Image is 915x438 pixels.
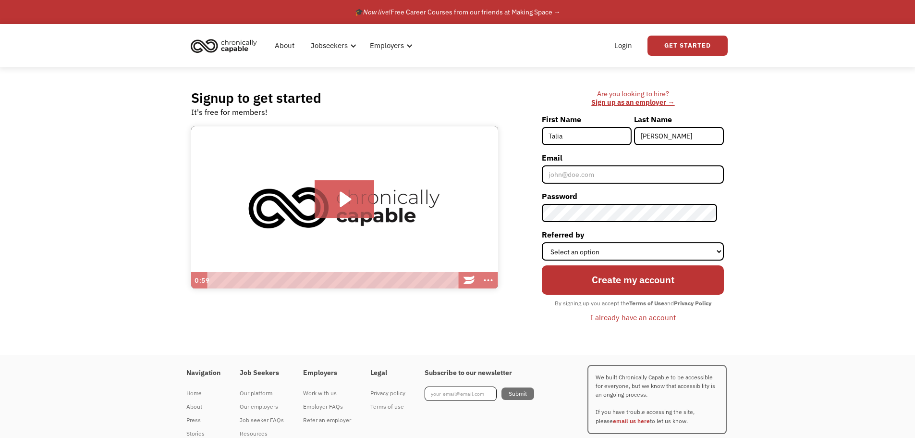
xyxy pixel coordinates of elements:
div: Privacy policy [370,388,405,399]
a: Wistia Logo -- Learn More [460,272,479,288]
div: I already have an account [590,312,676,323]
button: Play Video: Introducing Chronically Capable [315,180,375,219]
input: Submit [501,388,534,400]
div: Work with us [303,388,351,399]
a: I already have an account [583,309,683,325]
div: Jobseekers [311,40,348,51]
a: Our employers [240,400,284,413]
strong: Privacy Policy [674,300,711,307]
a: Login [609,30,638,61]
a: Terms of use [370,400,405,413]
a: Privacy policy [370,387,405,400]
div: It's free for members! [191,106,268,118]
h2: Signup to get started [191,89,321,106]
a: About [186,400,220,413]
div: Refer an employer [303,414,351,426]
input: Create my account [542,265,724,294]
a: Refer an employer [303,413,351,427]
h4: Legal [370,369,405,377]
a: Press [186,413,220,427]
div: Job seeker FAQs [240,414,284,426]
div: Employer FAQs [303,401,351,413]
a: home [188,35,264,56]
div: Our employers [240,401,284,413]
h4: Navigation [186,369,220,377]
div: Playbar [212,272,455,288]
div: Our platform [240,388,284,399]
label: First Name [542,112,632,127]
p: We built Chronically Capable to be accessible for everyone, but we know that accessibility is an ... [587,365,727,434]
a: email us here [613,417,650,425]
input: john@doe.com [542,165,724,184]
img: Chronically Capable logo [188,35,260,56]
a: About [269,30,300,61]
input: Mitchell [634,127,724,145]
div: Terms of use [370,401,405,413]
a: Job seeker FAQs [240,413,284,427]
div: 🎓 Free Career Courses from our friends at Making Space → [355,6,561,18]
h4: Subscribe to our newsletter [425,369,534,377]
form: Member-Signup-Form [542,112,724,325]
div: Home [186,388,220,399]
div: Employers [370,40,404,51]
label: Last Name [634,112,724,127]
strong: Terms of Use [629,300,664,307]
div: By signing up you accept the and [550,297,716,310]
a: Work with us [303,387,351,400]
form: Footer Newsletter [425,387,534,401]
div: Press [186,414,220,426]
div: About [186,401,220,413]
div: Are you looking to hire? ‍ [542,89,724,107]
input: Joni [542,127,632,145]
label: Email [542,150,724,165]
input: your-email@email.com [425,387,497,401]
h4: Job Seekers [240,369,284,377]
a: Home [186,387,220,400]
a: Sign up as an employer → [591,98,674,107]
a: Get Started [647,36,728,56]
button: Show more buttons [479,272,498,288]
em: Now live! [363,8,390,16]
label: Password [542,188,724,204]
h4: Employers [303,369,351,377]
a: Employer FAQs [303,400,351,413]
a: Our platform [240,387,284,400]
label: Referred by [542,227,724,242]
img: Introducing Chronically Capable [191,126,498,289]
div: Jobseekers [305,30,359,61]
div: Employers [364,30,415,61]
